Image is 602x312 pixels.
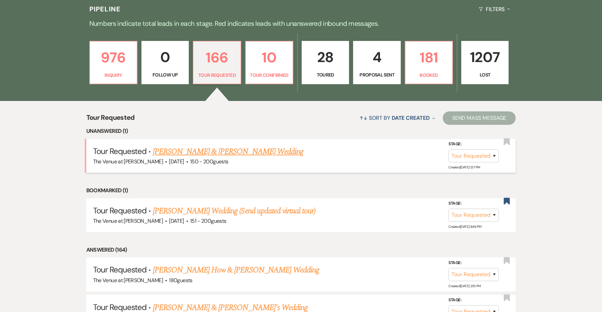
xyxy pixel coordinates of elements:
[357,109,437,127] button: Sort By Date Created
[357,46,396,68] p: 4
[353,41,400,85] a: 4Proposal Sent
[448,165,480,169] span: Created: [DATE] 1:37 PM
[93,205,147,216] span: Tour Requested
[89,4,121,14] h3: Pipeline
[86,112,135,127] span: Tour Requested
[141,41,189,85] a: 0Follow Up
[190,158,228,165] span: 150 - 200 guests
[94,71,133,79] p: Inquiry
[448,141,499,148] label: Stage:
[93,158,163,165] span: The Venue at [PERSON_NAME]
[448,283,480,288] span: Created: [DATE] 2:10 PM
[169,277,192,284] span: 180 guests
[448,224,481,229] span: Created: [DATE] 8:49 PM
[357,71,396,79] p: Proposal Sent
[410,46,448,69] p: 181
[250,46,289,69] p: 10
[146,46,184,68] p: 0
[193,41,241,85] a: 166Tour Requested
[443,111,516,125] button: Send Mass Message
[466,71,504,79] p: Lost
[466,46,504,68] p: 1207
[359,114,368,121] span: ↑↓
[448,200,499,207] label: Stage:
[146,71,184,79] p: Follow Up
[198,71,236,79] p: Tour Requested
[250,71,289,79] p: Tour Confirmed
[306,71,345,79] p: Toured
[59,18,543,29] p: Numbers indicate total leads in each stage. Red indicates leads with unanswered inbound messages.
[245,41,293,85] a: 10Tour Confirmed
[190,217,226,224] span: 151 - 200 guests
[86,186,516,195] li: Bookmarked (1)
[198,46,236,69] p: 166
[302,41,349,85] a: 28Toured
[153,146,303,158] a: [PERSON_NAME] & [PERSON_NAME] Wedding
[93,277,163,284] span: The Venue at [PERSON_NAME]
[86,127,516,136] li: Unanswered (1)
[94,46,133,69] p: 976
[405,41,453,85] a: 181Booked
[86,246,516,254] li: Answered (164)
[392,114,430,121] span: Date Created
[410,71,448,79] p: Booked
[306,46,345,68] p: 28
[93,217,163,224] span: The Venue at [PERSON_NAME]
[476,0,513,18] button: Filters
[93,146,147,156] span: Tour Requested
[169,217,184,224] span: [DATE]
[89,41,137,85] a: 976Inquiry
[461,41,509,85] a: 1207Lost
[93,264,147,275] span: Tour Requested
[153,205,316,217] a: [PERSON_NAME] Wedding (Send updated virtual tour)
[169,158,184,165] span: [DATE]
[448,297,499,304] label: Stage:
[153,264,319,276] a: [PERSON_NAME] How & [PERSON_NAME] Wedding
[448,259,499,267] label: Stage:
